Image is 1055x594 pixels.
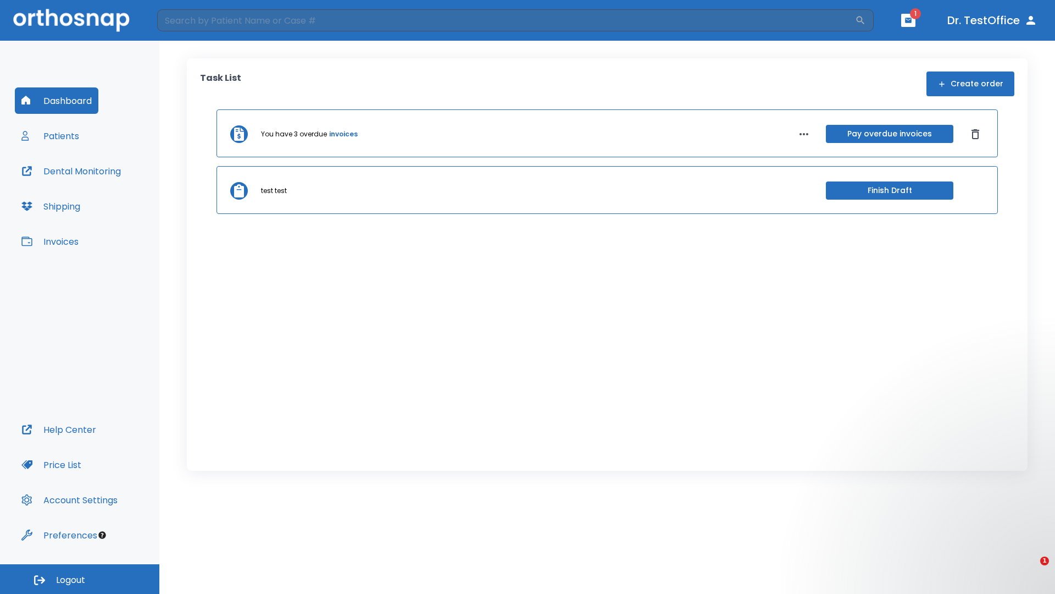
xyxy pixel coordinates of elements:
[56,574,85,586] span: Logout
[15,123,86,149] button: Patients
[926,71,1014,96] button: Create order
[261,186,287,196] p: test test
[15,522,104,548] button: Preferences
[15,452,88,478] button: Price List
[1018,557,1044,583] iframe: Intercom live chat
[835,339,1055,588] iframe: Intercom notifications message
[967,125,984,143] button: Dismiss
[15,416,103,443] button: Help Center
[1040,557,1049,565] span: 1
[261,129,327,139] p: You have 3 overdue
[15,87,98,114] button: Dashboard
[157,9,855,31] input: Search by Patient Name or Case #
[910,8,921,19] span: 1
[15,487,124,513] button: Account Settings
[15,193,87,219] button: Shipping
[15,228,85,255] button: Invoices
[826,182,953,200] button: Finish Draft
[97,530,107,540] div: Tooltip anchor
[329,129,358,139] a: invoices
[13,9,130,31] img: Orthosnap
[826,125,953,143] button: Pay overdue invoices
[15,158,127,184] button: Dental Monitoring
[943,10,1042,30] button: Dr. TestOffice
[200,71,241,96] p: Task List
